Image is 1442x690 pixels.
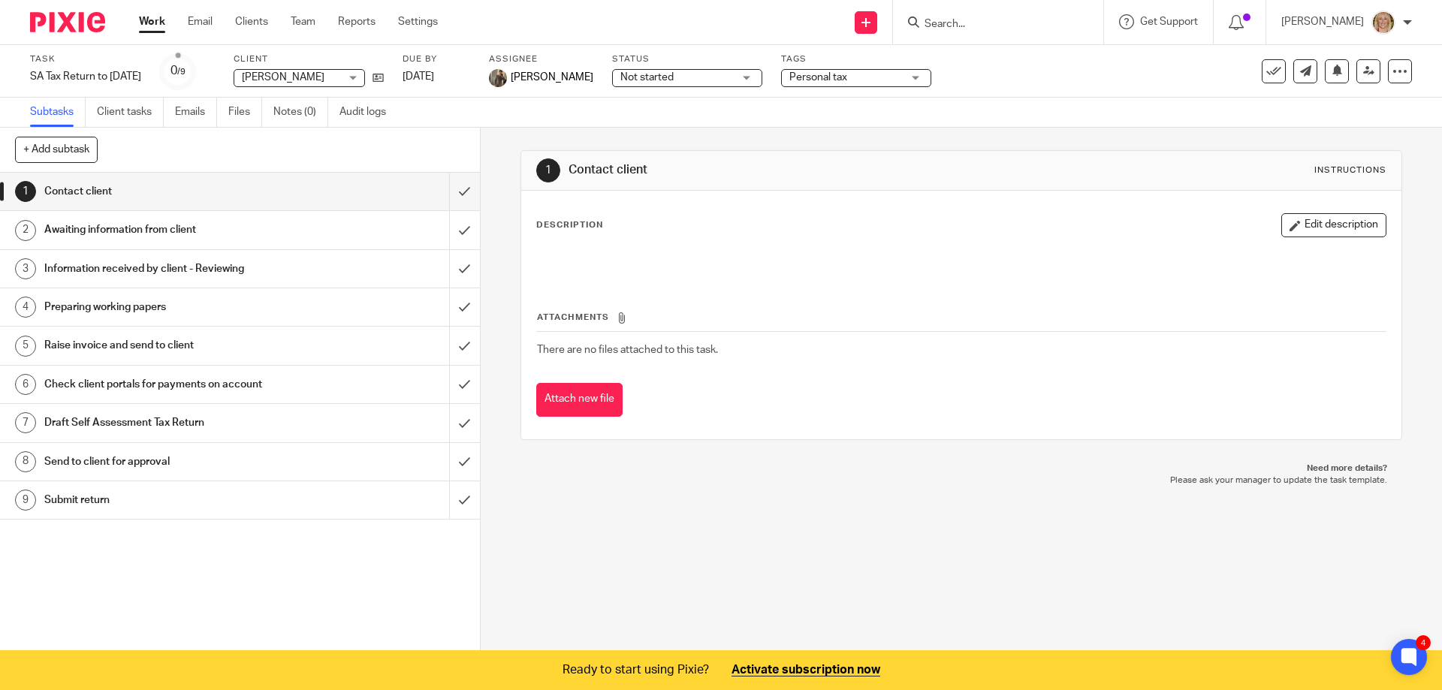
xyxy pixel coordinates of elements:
[15,258,36,279] div: 3
[1416,635,1431,650] div: 4
[15,374,36,395] div: 6
[242,72,324,83] span: [PERSON_NAME]
[1140,17,1198,27] span: Get Support
[44,218,304,241] h1: Awaiting information from client
[1281,213,1386,237] button: Edit description
[44,334,304,357] h1: Raise invoice and send to client
[537,313,609,321] span: Attachments
[139,14,165,29] a: Work
[569,162,994,178] h1: Contact client
[235,14,268,29] a: Clients
[97,98,164,127] a: Client tasks
[44,489,304,511] h1: Submit return
[44,411,304,434] h1: Draft Self Assessment Tax Return
[170,62,186,80] div: 0
[15,336,36,357] div: 5
[338,14,376,29] a: Reports
[15,220,36,241] div: 2
[44,450,304,473] h1: Send to client for approval
[612,53,762,65] label: Status
[30,69,141,84] div: SA Tax Return to [DATE]
[228,98,262,127] a: Files
[15,490,36,511] div: 9
[511,70,593,85] span: [PERSON_NAME]
[1314,164,1386,176] div: Instructions
[30,12,105,32] img: Pixie
[536,158,560,182] div: 1
[177,68,186,76] small: /9
[535,475,1386,487] p: Please ask your manager to update the task template.
[30,53,141,65] label: Task
[44,180,304,203] h1: Contact client
[1281,14,1364,29] p: [PERSON_NAME]
[537,345,718,355] span: There are no files attached to this task.
[15,137,98,162] button: + Add subtask
[234,53,384,65] label: Client
[536,383,623,417] button: Attach new file
[273,98,328,127] a: Notes (0)
[489,53,593,65] label: Assignee
[44,296,304,318] h1: Preparing working papers
[15,297,36,318] div: 4
[188,14,213,29] a: Email
[620,72,674,83] span: Not started
[403,71,434,82] span: [DATE]
[535,463,1386,475] p: Need more details?
[175,98,217,127] a: Emails
[291,14,315,29] a: Team
[15,412,36,433] div: 7
[30,98,86,127] a: Subtasks
[398,14,438,29] a: Settings
[339,98,397,127] a: Audit logs
[15,451,36,472] div: 8
[536,219,603,231] p: Description
[789,72,847,83] span: Personal tax
[44,258,304,280] h1: Information received by client - Reviewing
[1371,11,1395,35] img: JW%20photo.JPG
[44,373,304,396] h1: Check client portals for payments on account
[489,69,507,87] img: IMG_5023.jpeg
[30,69,141,84] div: SA Tax Return to 5th April 2025
[781,53,931,65] label: Tags
[403,53,470,65] label: Due by
[15,181,36,202] div: 1
[923,18,1058,32] input: Search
